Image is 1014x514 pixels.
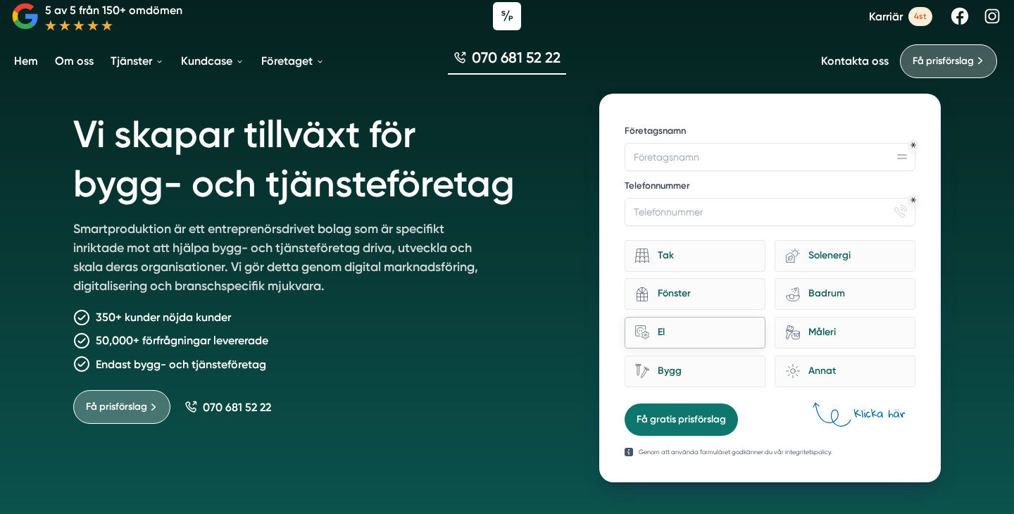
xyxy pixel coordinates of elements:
span: Få prisförslag [913,54,974,69]
label: Företagsnamn [625,125,915,140]
h1: Vi skapar tillväxt för bygg- och tjänsteföretag [73,94,565,220]
div: Obligatoriskt [910,142,916,148]
a: 070 681 52 22 [448,47,566,75]
input: Företagsnamn [625,143,915,171]
button: Få gratis prisförslag [625,403,738,436]
span: Få prisförslag [86,399,147,415]
p: 50,000+ förfrågningar levererade [96,332,268,349]
p: Genom att använda formuläret godkänner du vår integritetspolicy. [639,447,832,457]
input: Telefonnummer [625,198,915,226]
a: Om oss [52,43,96,79]
p: Endast bygg- och tjänsteföretag [96,356,266,373]
a: Kundcase [178,43,247,79]
p: 5 av 5 från 150+ omdömen [45,1,182,19]
a: Företaget [258,43,327,79]
span: 070 681 52 22 [472,47,561,68]
a: Kontakta oss [821,54,889,68]
a: Få prisförslag [73,390,170,424]
span: Karriär [869,10,903,23]
a: 070 681 52 22 [184,401,271,414]
a: Få prisförslag [900,44,997,78]
a: Tjänster [108,43,167,79]
span: 070 681 52 22 [203,401,271,414]
label: Telefonnummer [625,180,915,195]
p: Smartproduktion är ett entreprenörsdrivet bolag som är specifikt inriktade mot att hjälpa bygg- o... [73,220,479,301]
div: Obligatoriskt [910,197,916,203]
a: Karriär 4st [869,7,932,26]
span: 4st [908,7,932,26]
p: 350+ kunder nöjda kunder [96,308,231,326]
a: Hem [11,43,41,79]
